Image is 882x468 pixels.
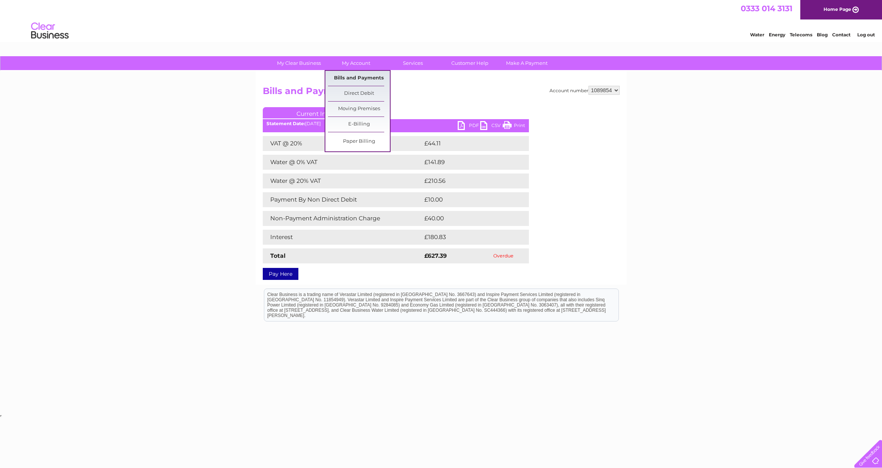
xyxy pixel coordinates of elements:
[424,252,447,259] strong: £627.39
[750,32,764,37] a: Water
[550,86,620,95] div: Account number
[503,121,525,132] a: Print
[422,155,515,170] td: £141.89
[422,230,515,245] td: £180.83
[267,121,305,126] b: Statement Date:
[496,56,558,70] a: Make A Payment
[478,248,529,263] td: Overdue
[458,121,480,132] a: PDF
[328,102,390,117] a: Moving Premises
[263,136,422,151] td: VAT @ 20%
[264,4,618,36] div: Clear Business is a trading name of Verastar Limited (registered in [GEOGRAPHIC_DATA] No. 3667643...
[439,56,501,70] a: Customer Help
[817,32,828,37] a: Blog
[422,211,514,226] td: £40.00
[263,173,422,188] td: Water @ 20% VAT
[263,155,422,170] td: Water @ 0% VAT
[769,32,785,37] a: Energy
[422,173,515,188] td: £210.56
[382,56,444,70] a: Services
[263,268,298,280] a: Pay Here
[31,19,69,42] img: logo.png
[328,117,390,132] a: E-Billing
[422,192,514,207] td: £10.00
[328,86,390,101] a: Direct Debit
[263,107,375,118] a: Current Invoice
[325,56,387,70] a: My Account
[263,230,422,245] td: Interest
[832,32,851,37] a: Contact
[268,56,330,70] a: My Clear Business
[270,252,286,259] strong: Total
[741,4,792,13] a: 0333 014 3131
[328,71,390,86] a: Bills and Payments
[263,86,620,100] h2: Bills and Payments
[263,121,529,126] div: [DATE]
[480,121,503,132] a: CSV
[263,192,422,207] td: Payment By Non Direct Debit
[857,32,875,37] a: Log out
[422,136,512,151] td: £44.11
[790,32,812,37] a: Telecoms
[328,134,390,149] a: Paper Billing
[263,211,422,226] td: Non-Payment Administration Charge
